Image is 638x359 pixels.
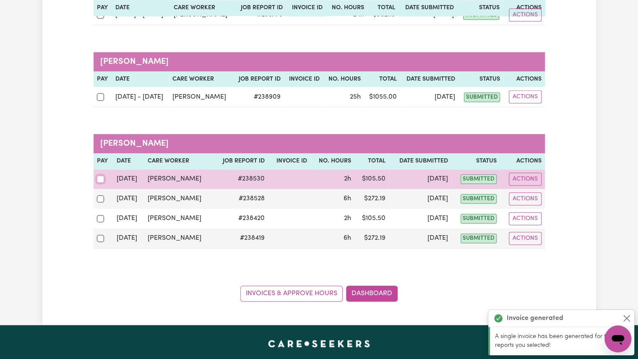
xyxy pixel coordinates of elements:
[604,325,631,352] iframe: Button to launch messaging window
[350,94,361,100] span: 25 hours
[389,228,452,249] td: [DATE]
[622,313,632,323] button: Close
[354,189,389,209] td: $ 272.19
[213,209,268,228] td: # 238420
[112,87,169,107] td: [DATE] - [DATE]
[169,71,232,87] th: Care worker
[400,87,458,107] td: [DATE]
[113,228,144,249] td: [DATE]
[400,71,458,87] th: Date Submitted
[389,209,452,228] td: [DATE]
[112,71,169,87] th: Date
[323,71,364,87] th: No. Hours
[144,153,213,169] th: Care worker
[169,87,232,107] td: [PERSON_NAME]
[509,173,542,186] button: Actions
[461,233,497,243] span: submitted
[94,52,545,71] caption: [PERSON_NAME]
[364,71,400,87] th: Total
[310,153,354,169] th: No. Hours
[500,153,545,169] th: Actions
[364,87,400,107] td: $ 1055.00
[354,209,389,228] td: $ 105.50
[94,153,114,169] th: Pay
[344,195,351,202] span: 6 hours
[509,90,542,103] button: Actions
[389,189,452,209] td: [DATE]
[389,169,452,189] td: [DATE]
[509,232,542,245] button: Actions
[213,228,268,249] td: # 238419
[344,215,351,222] span: 2 hours
[144,209,213,228] td: [PERSON_NAME]
[113,153,144,169] th: Date
[233,87,284,107] td: # 238909
[344,176,351,182] span: 2 hours
[354,153,389,169] th: Total
[495,332,629,350] p: A single invoice has been generated for the job reports you selected!
[144,228,213,249] td: [PERSON_NAME]
[354,228,389,249] td: $ 272.19
[94,134,545,153] caption: [PERSON_NAME]
[507,313,563,323] strong: Invoice generated
[461,194,497,204] span: submitted
[461,174,497,184] span: submitted
[213,153,268,169] th: Job Report ID
[458,71,503,87] th: Status
[284,71,323,87] th: Invoice ID
[389,153,452,169] th: Date Submitted
[113,209,144,228] td: [DATE]
[509,192,542,205] button: Actions
[240,286,343,301] a: Invoices & Approve Hours
[344,235,351,241] span: 6 hours
[464,92,500,102] span: submitted
[213,189,268,209] td: # 238528
[346,286,398,301] a: Dashboard
[354,169,389,189] td: $ 105.50
[233,71,284,87] th: Job Report ID
[509,8,542,21] button: Actions
[503,71,545,87] th: Actions
[509,212,542,225] button: Actions
[144,169,213,189] td: [PERSON_NAME]
[213,169,268,189] td: # 238530
[268,340,370,347] a: Careseekers home page
[113,169,144,189] td: [DATE]
[94,71,112,87] th: Pay
[268,153,310,169] th: Invoice ID
[451,153,500,169] th: Status
[144,189,213,209] td: [PERSON_NAME]
[461,214,497,223] span: submitted
[113,189,144,209] td: [DATE]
